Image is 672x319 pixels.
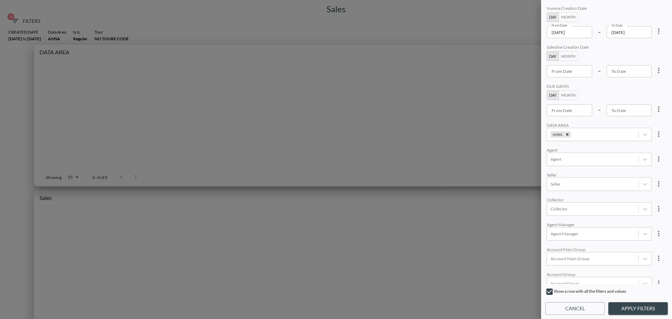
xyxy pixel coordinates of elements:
[547,90,559,100] button: Day
[652,202,666,216] button: more
[652,227,666,241] button: more
[652,24,666,38] button: more
[559,90,578,100] button: Month
[547,84,652,90] div: DUE DATES
[547,123,652,128] div: DATA AREA
[547,65,592,77] input: YYYY-MM-DD
[652,251,666,265] button: more
[545,302,605,315] button: Cancel
[547,172,652,178] div: Seller
[652,152,666,166] button: more
[547,197,652,202] div: Collector
[552,23,567,28] label: From Date
[559,12,578,22] button: Month
[545,287,668,299] div: Show a row with all the filters and values
[652,102,666,116] button: more
[598,28,601,36] p: –
[652,127,666,141] button: more
[547,6,666,38] div: 2024-01-012024-12-31
[547,123,666,141] div: AMSA
[608,302,668,315] button: Apply Filters
[598,67,601,75] p: –
[547,26,592,38] input: YYYY-MM-DD
[611,23,623,28] label: To Date
[547,51,559,61] button: Day
[652,63,666,77] button: more
[607,104,652,116] input: YYYY-MM-DD
[652,177,666,191] button: more
[607,26,652,38] input: YYYY-MM-DD
[547,12,559,22] button: Day
[598,105,601,113] p: –
[547,247,652,252] div: Account Main Group
[547,272,652,277] div: Account Group
[652,276,666,290] button: more
[559,51,578,61] button: Month
[563,131,571,138] div: Remove AMSA
[547,6,652,12] div: Invoice Creation Date
[547,104,592,116] input: YYYY-MM-DD
[547,44,652,51] div: Salesline Creation Date
[547,222,652,227] div: Agent Manager
[607,65,652,77] input: YYYY-MM-DD
[551,131,563,138] div: AMSA
[547,147,652,153] div: Agent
